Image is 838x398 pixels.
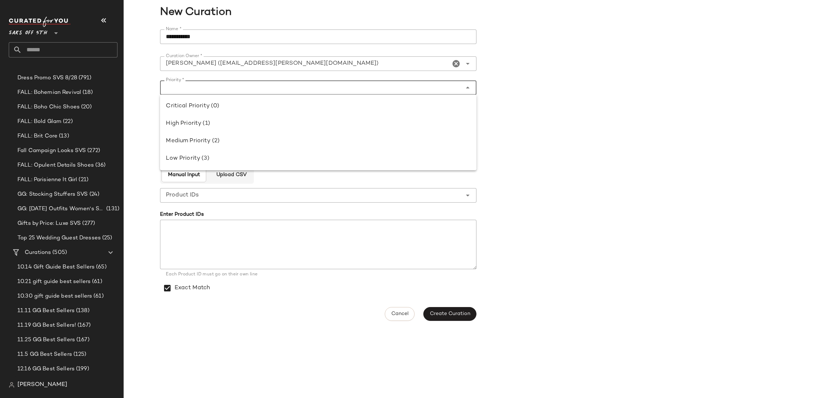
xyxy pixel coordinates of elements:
span: Create Curation [430,311,470,317]
div: Each Product ID must go on their own line [166,271,471,278]
span: FALL: Boho Chic Shoes [17,103,80,111]
span: Saks OFF 5TH [9,25,47,38]
span: (131) [105,205,119,213]
span: 11.5 GG Best Sellers [17,350,72,359]
span: FALL: Bohemian Revival [17,88,81,97]
span: 10.30 gift guide best sellers [17,292,92,301]
span: Dress Promo SVS 8/28 [17,74,77,82]
span: 11.11 GG Best Sellers [17,307,75,315]
span: Fall Campaign Looks SVS [17,147,86,155]
span: (61) [92,292,104,301]
button: Create Curation [423,307,476,321]
span: (24) [88,190,100,199]
span: (21) [77,176,88,184]
span: (272) [86,147,100,155]
span: (22) [61,118,73,126]
span: Top 25 Wedding Guest Dresses [17,234,101,242]
span: Manual Input [168,172,200,178]
i: Close [463,83,472,92]
span: (18) [81,88,93,97]
span: (167) [76,321,91,330]
span: (138) [75,307,89,315]
span: 12.16 GG Best Sellers [17,365,75,373]
div: Enter Product IDs [160,211,476,218]
label: Exact Match [175,278,210,298]
span: FALL: Bold Glam [17,118,61,126]
span: (25) [101,234,112,242]
span: New Curation [124,4,834,21]
span: (65) [95,263,107,271]
button: Manual Input [161,168,206,182]
span: FALL: Brit Core [17,132,57,140]
span: FALL: Parisienne It Girl [17,176,77,184]
span: Curations [25,248,51,257]
span: (20) [80,103,92,111]
span: Upload CSV [216,172,246,178]
span: (61) [91,278,102,286]
button: Upload CSV [210,168,252,182]
i: Open [463,59,472,68]
span: (125) [72,350,87,359]
div: Low Priority (3) [166,154,471,163]
span: GG: Stocking Stuffers SVS [17,190,88,199]
span: 10.14 Gift Guide Best Sellers [17,263,95,271]
img: svg%3e [9,382,15,388]
img: cfy_white_logo.C9jOOHJF.svg [9,17,71,27]
div: Critical Priority (0) [166,102,471,111]
button: Cancel [385,307,415,321]
i: Clear Curation Owner * [452,59,460,68]
span: GG: [DATE] Outfits Women's SVS [17,205,105,213]
span: (199) [75,365,89,373]
span: (167) [75,336,89,344]
span: (13) [57,132,69,140]
div: High Priority (1) [166,119,471,128]
span: 11.19 GG Best Sellers! [17,321,76,330]
div: Medium Priority (2) [166,137,471,146]
span: Product IDs [166,191,199,200]
span: (36) [94,161,106,170]
span: FALL: Opulent Details Shoes [17,161,94,170]
span: (791) [77,74,92,82]
span: [PERSON_NAME] [17,381,67,389]
span: Cancel [391,311,408,317]
span: 10.21 gift guide best sellers [17,278,91,286]
span: Gifts by Price: Luxe SVS [17,219,81,228]
span: (277) [81,219,95,228]
span: 11.25 GG Best Sellers [17,336,75,344]
span: (505) [51,248,67,257]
